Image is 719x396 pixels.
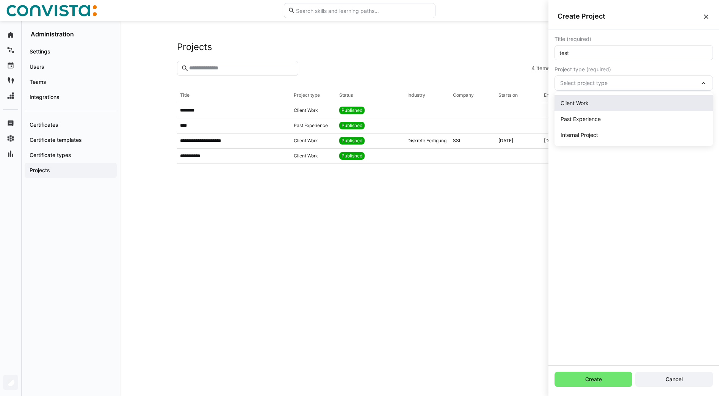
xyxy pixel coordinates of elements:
[555,36,591,42] span: Title (required)
[341,138,362,144] span: Published
[407,138,446,144] div: Diskrete Fertigung
[560,79,700,87] span: Select project type
[498,92,518,98] div: Starts on
[544,138,559,144] div: [DATE]
[180,92,190,98] div: Title
[453,138,460,144] div: SSI
[558,12,702,20] span: Create Project
[294,153,318,159] span: Client Work
[561,115,601,123] span: Past Experience
[341,107,362,113] span: Published
[561,99,589,107] span: Client Work
[294,92,320,98] div: Project type
[555,66,611,72] span: Project type (required)
[536,64,550,72] span: items
[341,153,362,159] span: Published
[407,92,425,98] div: Industry
[664,376,684,383] span: Cancel
[498,138,513,144] div: [DATE]
[294,123,328,129] span: Past Experience
[339,92,353,98] div: Status
[584,376,603,383] span: Create
[453,92,474,98] div: Company
[555,372,632,387] button: Create
[531,64,535,72] span: 4
[635,372,713,387] button: Cancel
[295,7,431,14] input: Search skills and learning paths…
[341,123,362,129] span: Published
[177,41,212,53] h2: Projects
[544,92,561,98] div: Ends on
[559,49,709,56] input: Add project title
[294,138,318,144] span: Client Work
[294,107,318,113] span: Client Work
[561,131,598,139] span: Internal Project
